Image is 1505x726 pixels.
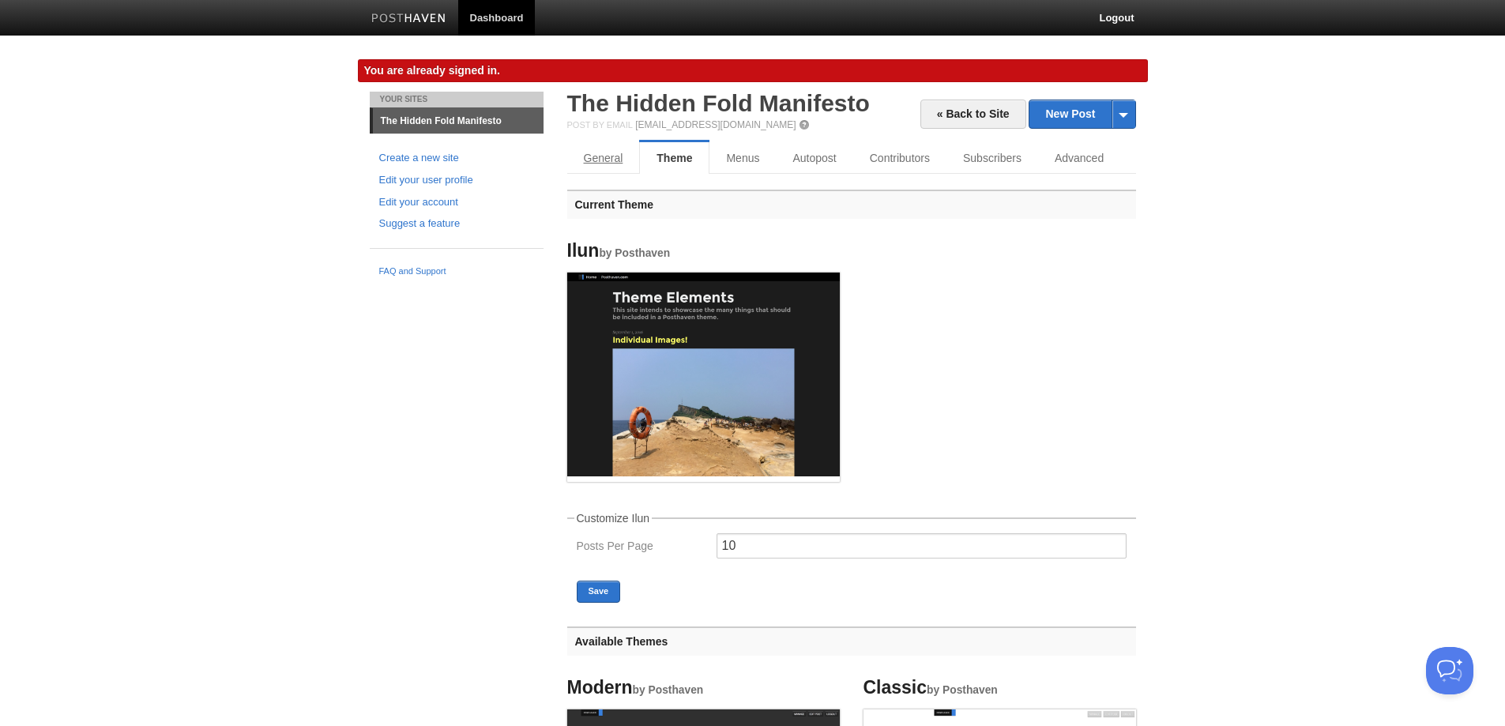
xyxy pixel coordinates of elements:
[379,150,534,167] a: Create a new site
[635,119,796,130] a: [EMAIL_ADDRESS][DOMAIN_NAME]
[633,684,704,696] small: by Posthaven
[567,120,633,130] span: Post by Email
[577,540,707,555] label: Posts Per Page
[853,142,946,174] a: Contributors
[567,678,840,698] h4: Modern
[567,241,840,261] h4: Ilun
[577,581,621,603] button: Save
[1038,142,1120,174] a: Advanced
[1426,647,1473,694] iframe: Help Scout Beacon - Open
[373,108,544,134] a: The Hidden Fold Manifesto
[776,142,852,174] a: Autopost
[567,142,640,174] a: General
[370,92,544,107] li: Your Sites
[567,90,870,116] a: The Hidden Fold Manifesto
[709,142,776,174] a: Menus
[379,172,534,189] a: Edit your user profile
[1029,100,1134,128] a: New Post
[927,684,998,696] small: by Posthaven
[567,273,840,477] img: Screenshot
[379,265,534,279] a: FAQ and Support
[639,142,709,174] a: Theme
[946,142,1038,174] a: Subscribers
[863,678,1136,698] h4: Classic
[358,59,1148,82] div: You are already signed in.
[379,194,534,211] a: Edit your account
[574,513,653,524] legend: Customize Ilun
[920,100,1026,129] a: « Back to Site
[567,190,1136,219] h3: Current Theme
[371,13,446,25] img: Posthaven-bar
[599,247,670,259] small: by Posthaven
[567,626,1136,656] h3: Available Themes
[379,216,534,232] a: Suggest a feature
